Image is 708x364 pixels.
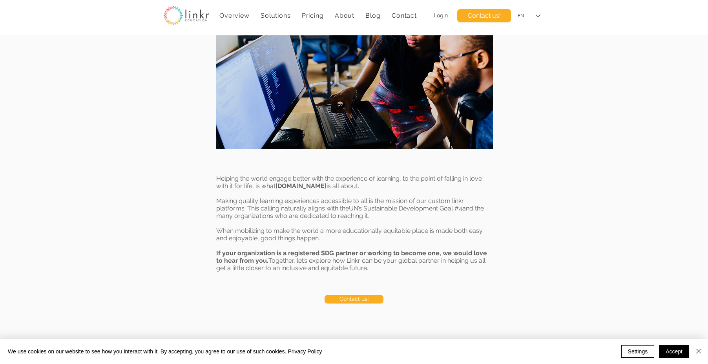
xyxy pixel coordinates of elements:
p: Making quality learning experiences accessible to all is the mission of our custom linkr platform... [216,197,493,227]
a: UN’s Sustainable Development Goal #4 [349,205,462,212]
a: Contact us! [325,295,383,304]
a: Privacy Policy [288,348,322,355]
a: Blog [361,8,385,23]
span: Overview [219,12,249,19]
a: Pricing [298,8,328,23]
span: We use cookies on our website to see how you interact with it. By accepting, you agree to our use... [8,348,322,355]
span: Contact us! [339,295,369,303]
span: Contact us! [468,11,501,20]
span: Contact [392,12,417,19]
button: Accept [659,345,689,358]
div: Solutions [257,8,295,23]
a: Login [434,12,448,18]
span: Blog [365,12,380,19]
div: Language Selector: English [512,7,546,25]
p: Together, let’s explore how Linkr can be your global partner in helping us all get a little close... [216,249,493,272]
img: linkr_logo_transparentbg.png [164,6,209,25]
a: Overview [215,8,254,23]
span: If your organization is a registered SDG partner or working to become one, we would love to hear ... [216,249,487,264]
p: When mobilizing to make the world a more educationally equitable place is made both easy and enjo... [216,227,493,242]
button: Settings [621,345,655,358]
a: Contact [388,8,421,23]
span: Pricing [302,12,324,19]
nav: Site [215,8,421,23]
a: Contact us! [457,9,511,22]
span: About [335,12,354,19]
div: EN [518,13,524,19]
div: About [331,8,359,23]
span: Solutions [261,12,290,19]
span: [DOMAIN_NAME] [276,182,327,190]
button: Close [694,345,703,358]
img: Close [694,346,703,356]
p: Helping the world engage better with the experience of learning, to the point of falling in love ... [216,175,493,190]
